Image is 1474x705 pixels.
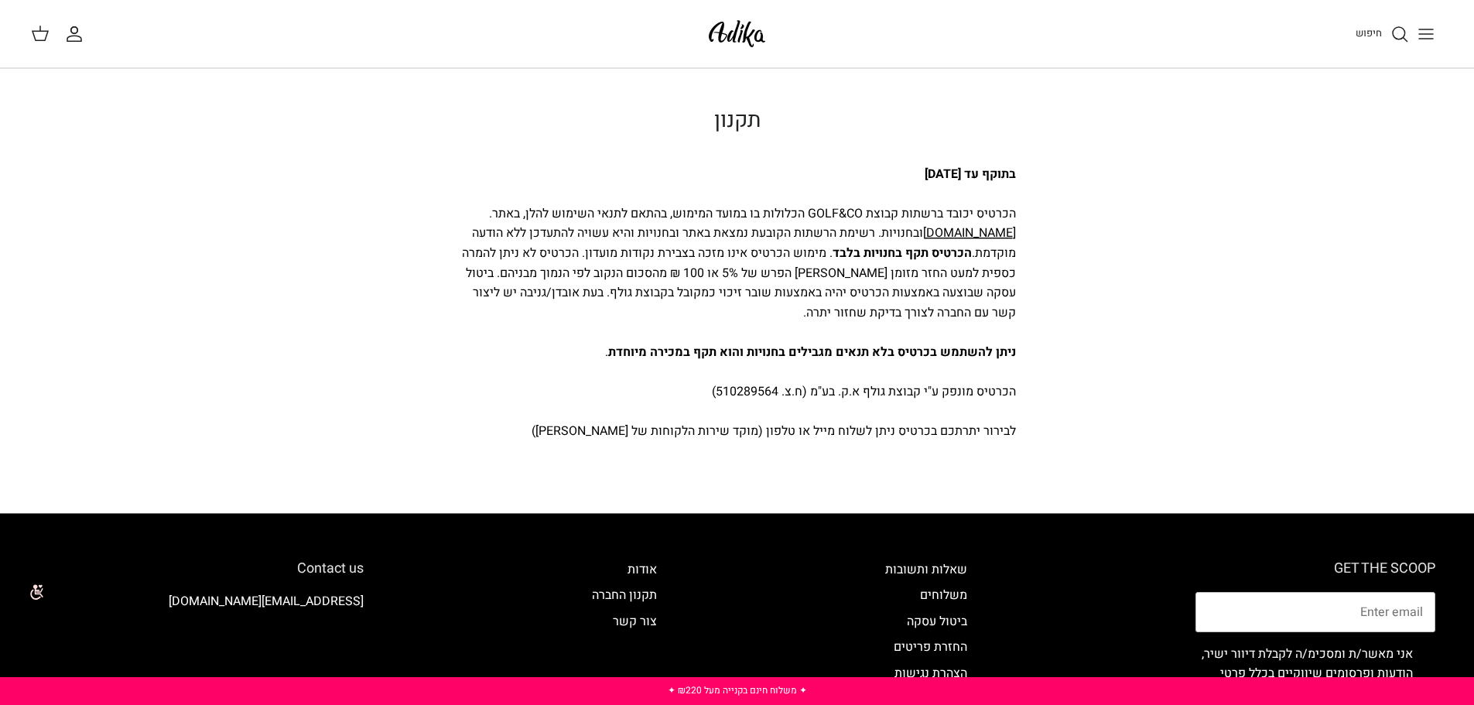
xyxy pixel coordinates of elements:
a: החזרת פריטים [894,638,967,656]
h6: GET THE SCOOP [1195,560,1435,577]
a: ביטול עסקה [907,612,967,631]
h6: Contact us [39,560,364,577]
a: הצהרת נגישות [894,664,967,683]
input: Email [1195,592,1435,632]
p: הכרטיס יכובד ברשתות קבוצת GOLF&CO הכלולות בו במועד המימוש, בהתאם לתנאי השימוש להלן, באתר. ובחנויו... [459,165,1016,442]
a: אודות [628,560,657,579]
a: [DOMAIN_NAME] [923,224,1016,242]
a: החשבון שלי [65,25,90,43]
strong: בתוקף עד [DATE] [925,165,1016,183]
span: חיפוש [1356,26,1382,40]
img: accessibility_icon02.svg [12,570,54,613]
button: Toggle menu [1409,17,1443,51]
strong: ניתן להשתמש בכרטיס בלא תנאים מגבילים בחנויות והוא תקף במכירה מיוחדת [608,343,1016,361]
a: [EMAIL_ADDRESS][DOMAIN_NAME] [169,592,364,611]
a: חיפוש [1356,25,1409,43]
a: ✦ משלוח חינם בקנייה מעל ₪220 ✦ [668,683,807,697]
img: Adika IL [704,15,770,52]
a: תקנון החברה [592,586,657,604]
a: שאלות ותשובות [885,560,967,579]
h1: תקנון [459,108,1016,134]
img: Adika IL [321,635,364,655]
a: צור קשר [613,612,657,631]
a: משלוחים [920,586,967,604]
strong: הכרטיס תקף בחנויות בלבד [833,244,972,262]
